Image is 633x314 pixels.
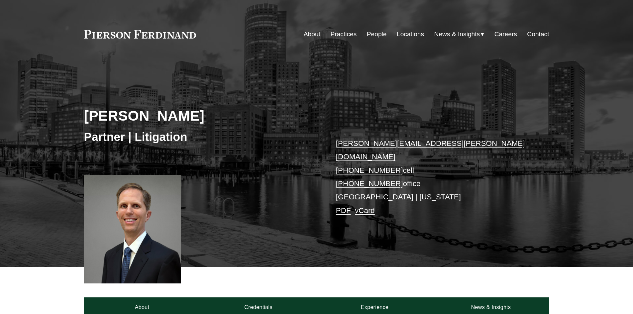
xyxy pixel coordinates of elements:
a: [PERSON_NAME][EMAIL_ADDRESS][PERSON_NAME][DOMAIN_NAME] [336,139,525,161]
a: Careers [494,28,517,41]
a: folder dropdown [434,28,484,41]
span: News & Insights [434,29,480,40]
a: People [367,28,387,41]
a: About [304,28,320,41]
a: PDF [336,206,351,215]
a: [PHONE_NUMBER] [336,179,403,188]
p: cell office [GEOGRAPHIC_DATA] | [US_STATE] – [336,137,530,217]
a: vCard [355,206,375,215]
h2: [PERSON_NAME] [84,107,317,124]
a: [PHONE_NUMBER] [336,166,403,174]
h3: Partner | Litigation [84,130,317,144]
a: Practices [330,28,357,41]
a: Locations [397,28,424,41]
a: Contact [527,28,549,41]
